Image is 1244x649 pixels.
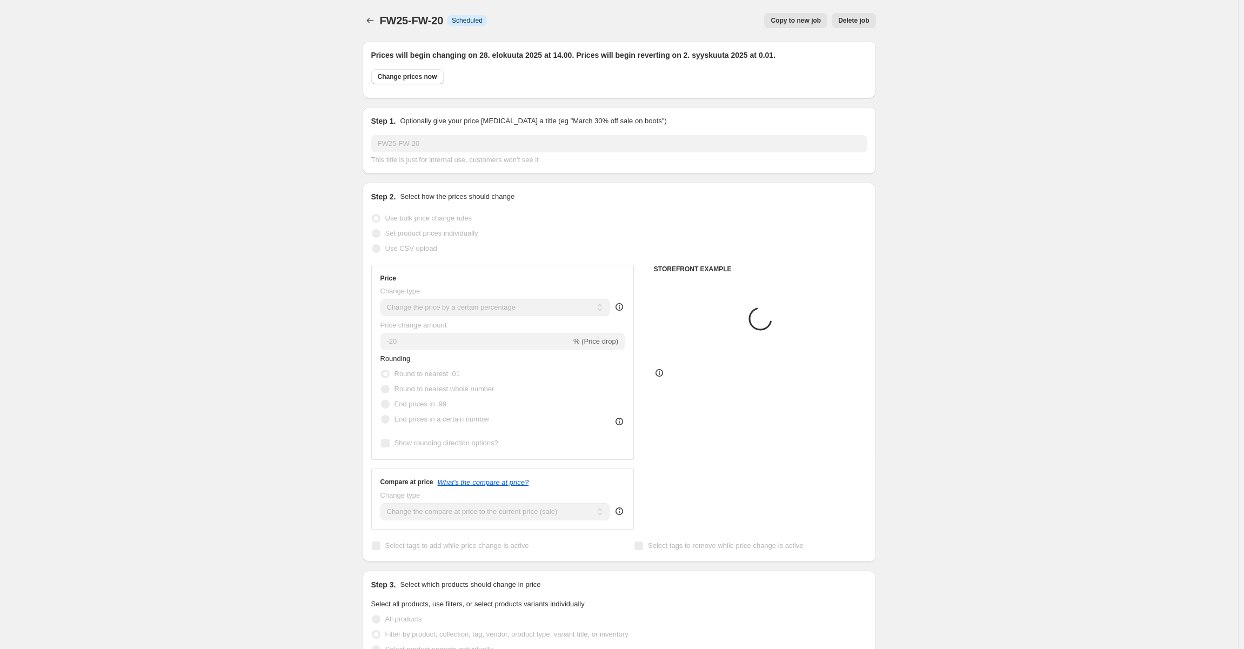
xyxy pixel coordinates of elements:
[400,579,540,590] p: Select which products should change in price
[371,191,396,202] h2: Step 2.
[385,541,529,550] span: Select tags to add while price change is active
[380,491,420,499] span: Change type
[394,385,494,393] span: Round to nearest whole number
[371,50,867,61] h2: Prices will begin changing on 28. elokuuta 2025 at 14.00. Prices will begin reverting on 2. syysk...
[648,541,804,550] span: Select tags to remove while price change is active
[385,229,478,237] span: Set product prices individually
[363,13,378,28] button: Price change jobs
[380,15,444,26] span: FW25-FW-20
[371,116,396,126] h2: Step 1.
[380,287,420,295] span: Change type
[371,156,539,164] span: This title is just for internal use, customers won't see it
[380,274,396,283] h3: Price
[380,478,433,486] h3: Compare at price
[380,321,447,329] span: Price change amount
[654,265,867,273] h6: STOREFRONT EXAMPLE
[394,415,490,423] span: End prices in a certain number
[438,478,529,486] button: What's the compare at price?
[614,302,625,312] div: help
[838,16,869,25] span: Delete job
[452,16,483,25] span: Scheduled
[371,69,444,84] button: Change prices now
[400,116,666,126] p: Optionally give your price [MEDICAL_DATA] a title (eg "March 30% off sale on boots")
[771,16,821,25] span: Copy to new job
[614,506,625,517] div: help
[832,13,875,28] button: Delete job
[385,244,437,252] span: Use CSV upload
[764,13,827,28] button: Copy to new job
[380,333,571,350] input: -15
[371,600,585,608] span: Select all products, use filters, or select products variants individually
[371,135,867,152] input: 30% off holiday sale
[394,370,460,378] span: Round to nearest .01
[380,354,411,363] span: Rounding
[394,400,447,408] span: End prices in .99
[371,579,396,590] h2: Step 3.
[385,630,628,638] span: Filter by product, collection, tag, vendor, product type, variant title, or inventory
[394,439,498,447] span: Show rounding direction options?
[378,72,437,81] span: Change prices now
[573,337,618,345] span: % (Price drop)
[385,615,422,623] span: All products
[400,191,514,202] p: Select how the prices should change
[385,214,472,222] span: Use bulk price change rules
